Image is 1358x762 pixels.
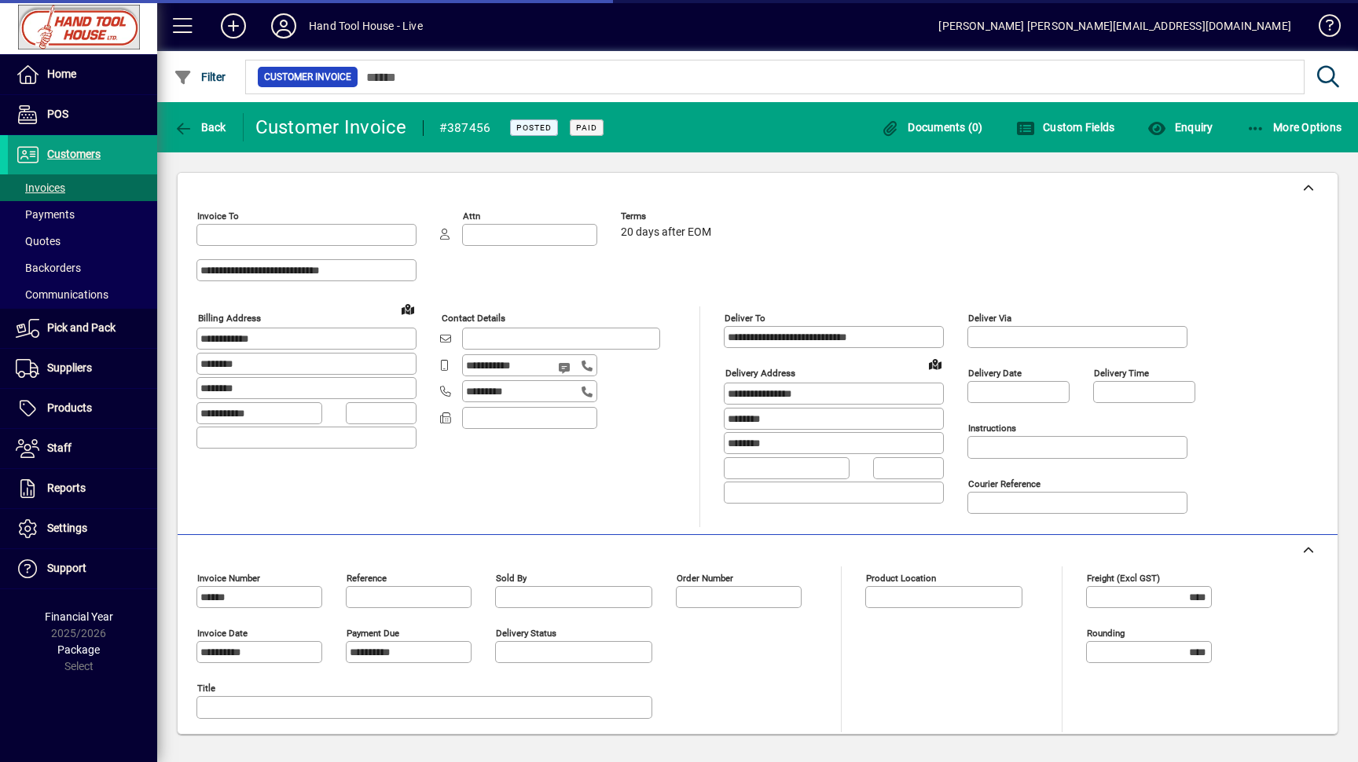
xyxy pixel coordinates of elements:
button: Documents (0) [877,113,987,141]
span: 20 days after EOM [621,226,711,239]
mat-label: Product location [866,573,936,584]
a: Payments [8,201,157,228]
a: Pick and Pack [8,309,157,348]
button: Custom Fields [1012,113,1119,141]
div: Customer Invoice [255,115,407,140]
a: Products [8,389,157,428]
span: Communications [16,288,108,301]
span: Support [47,562,86,574]
a: Support [8,549,157,588]
div: #387456 [439,115,491,141]
mat-label: Deliver To [725,313,765,324]
mat-label: Invoice date [197,628,248,639]
button: Profile [259,12,309,40]
span: Payments [16,208,75,221]
span: Custom Fields [1016,121,1115,134]
mat-label: Invoice number [197,573,260,584]
span: Invoices [16,181,65,194]
mat-label: Reference [347,573,387,584]
span: Customer Invoice [264,69,351,85]
mat-label: Deliver via [968,313,1011,324]
span: Products [47,401,92,414]
span: Financial Year [45,610,113,623]
mat-label: Sold by [496,573,527,584]
span: Terms [621,211,715,222]
button: Add [208,12,259,40]
span: POS [47,108,68,120]
a: Knowledge Base [1307,3,1338,54]
span: Documents (0) [881,121,983,134]
span: Customers [47,148,101,160]
mat-label: Instructions [968,423,1016,434]
app-page-header-button: Back [157,113,244,141]
mat-label: Order number [677,573,733,584]
span: Back [174,121,226,134]
mat-label: Delivery date [968,368,1022,379]
span: Pick and Pack [47,321,116,334]
div: Hand Tool House - Live [309,13,423,38]
a: Staff [8,429,157,468]
a: POS [8,95,157,134]
mat-label: Title [197,683,215,694]
mat-label: Payment due [347,628,399,639]
a: Settings [8,509,157,548]
span: Package [57,643,100,656]
a: View on map [395,296,420,321]
mat-label: Freight (excl GST) [1087,573,1160,584]
span: Posted [516,123,552,133]
button: Filter [170,63,230,91]
span: Reports [47,482,86,494]
a: Home [8,55,157,94]
span: More Options [1246,121,1342,134]
span: Backorders [16,262,81,274]
span: Filter [174,71,226,83]
button: More Options [1242,113,1346,141]
div: [PERSON_NAME] [PERSON_NAME][EMAIL_ADDRESS][DOMAIN_NAME] [938,13,1291,38]
a: Backorders [8,255,157,281]
mat-label: Delivery time [1094,368,1149,379]
span: Settings [47,522,87,534]
mat-label: Courier Reference [968,478,1041,489]
button: Back [170,113,230,141]
span: Quotes [16,235,61,247]
a: Suppliers [8,349,157,388]
span: Paid [576,123,597,133]
span: Staff [47,441,72,454]
span: Suppliers [47,361,92,374]
mat-label: Attn [463,211,480,222]
a: Quotes [8,228,157,255]
mat-label: Rounding [1087,628,1125,639]
span: Home [47,68,76,80]
span: Enquiry [1147,121,1213,134]
button: Enquiry [1143,113,1217,141]
mat-label: Invoice To [197,211,239,222]
a: View on map [923,351,948,376]
a: Communications [8,281,157,308]
button: Send SMS [547,349,585,386]
a: Invoices [8,174,157,201]
a: Reports [8,469,157,508]
mat-label: Delivery status [496,628,556,639]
